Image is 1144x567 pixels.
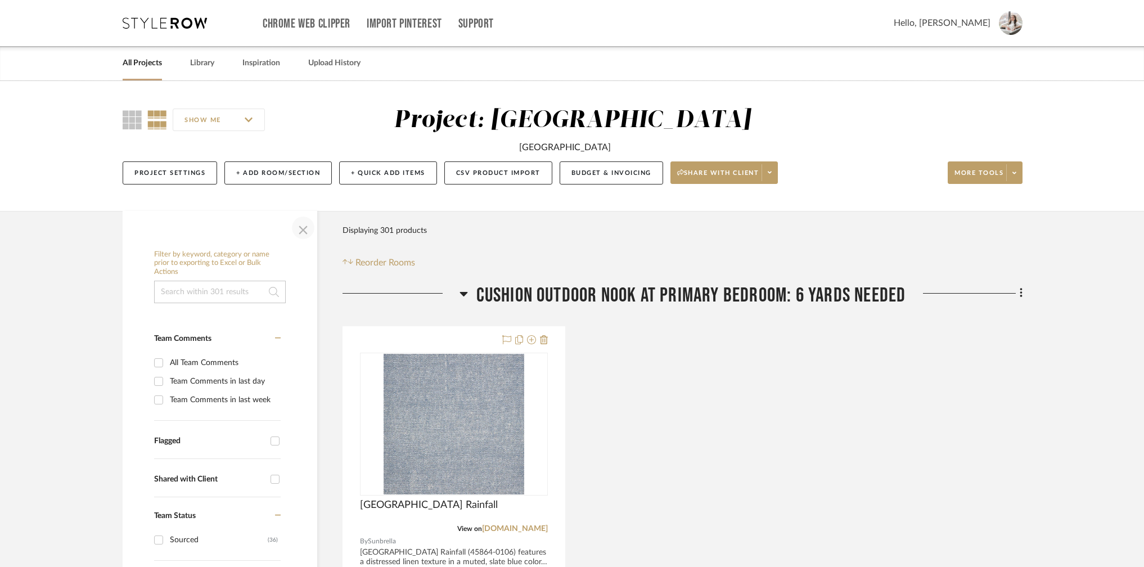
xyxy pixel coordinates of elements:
[368,536,396,547] span: Sunbrella
[476,283,906,308] span: Cushion Outdoor Nook at Primary Bedroom: 6 yards needed
[224,161,332,184] button: + Add Room/Section
[482,525,548,533] a: [DOMAIN_NAME]
[948,161,1023,184] button: More tools
[999,11,1023,35] img: avatar
[170,391,278,409] div: Team Comments in last week
[677,169,759,186] span: Share with client
[444,161,552,184] button: CSV Product Import
[560,161,663,184] button: Budget & Invoicing
[384,354,524,494] img: Chartres Rainfall
[292,217,314,239] button: Close
[894,16,990,30] span: Hello, [PERSON_NAME]
[268,531,278,549] div: (36)
[360,499,498,511] span: [GEOGRAPHIC_DATA] Rainfall
[343,256,415,269] button: Reorder Rooms
[670,161,778,184] button: Share with client
[154,475,265,484] div: Shared with Client
[367,19,442,29] a: Import Pinterest
[123,56,162,71] a: All Projects
[154,250,286,277] h6: Filter by keyword, category or name prior to exporting to Excel or Bulk Actions
[954,169,1003,186] span: More tools
[343,219,427,242] div: Displaying 301 products
[154,436,265,446] div: Flagged
[458,19,494,29] a: Support
[308,56,361,71] a: Upload History
[457,525,482,532] span: View on
[519,141,611,154] div: [GEOGRAPHIC_DATA]
[355,256,415,269] span: Reorder Rooms
[394,109,751,132] div: Project: [GEOGRAPHIC_DATA]
[154,335,211,343] span: Team Comments
[242,56,280,71] a: Inspiration
[170,354,278,372] div: All Team Comments
[154,512,196,520] span: Team Status
[263,19,350,29] a: Chrome Web Clipper
[170,372,278,390] div: Team Comments in last day
[154,281,286,303] input: Search within 301 results
[123,161,217,184] button: Project Settings
[170,531,268,549] div: Sourced
[339,161,437,184] button: + Quick Add Items
[360,536,368,547] span: By
[190,56,214,71] a: Library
